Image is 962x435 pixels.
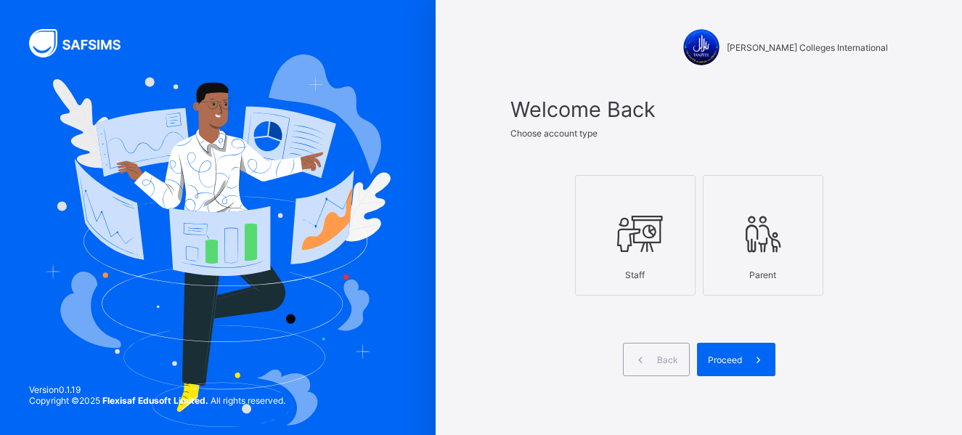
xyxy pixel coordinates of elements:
[711,262,815,288] div: Parent
[708,354,742,365] span: Proceed
[727,42,888,53] span: [PERSON_NAME] Colleges International
[29,29,138,57] img: SAFSIMS Logo
[29,384,285,395] span: Version 0.1.19
[583,262,688,288] div: Staff
[29,395,285,406] span: Copyright © 2025 All rights reserved.
[510,97,888,122] span: Welcome Back
[102,395,208,406] strong: Flexisaf Edusoft Limited.
[510,128,598,139] span: Choose account type
[45,54,391,426] img: Hero Image
[657,354,678,365] span: Back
